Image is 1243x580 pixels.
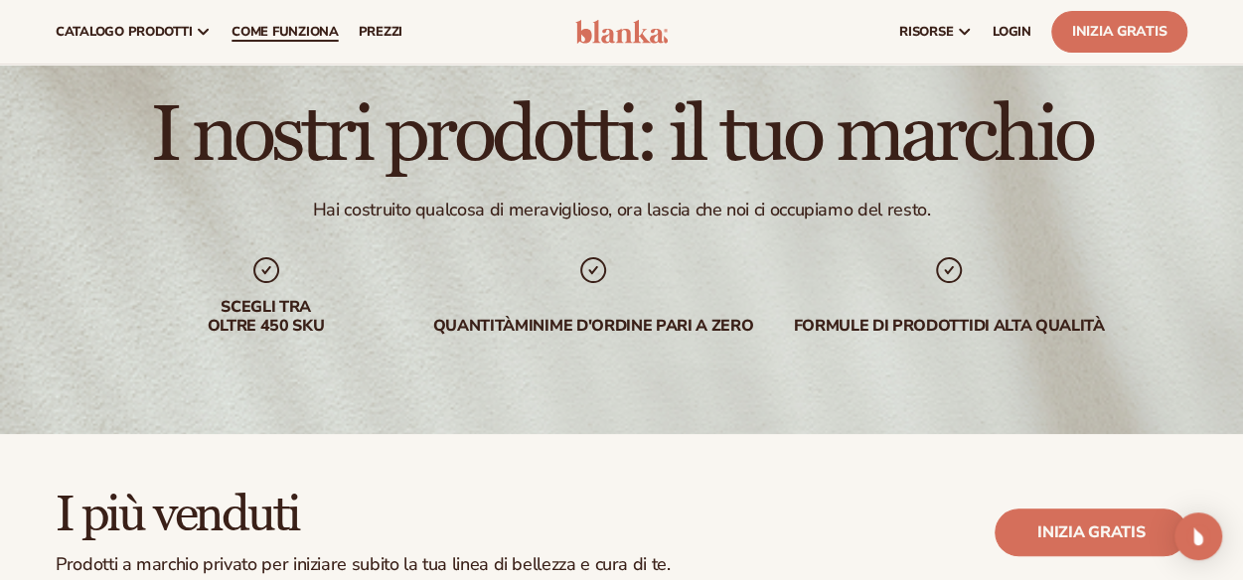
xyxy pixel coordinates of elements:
[973,315,1104,337] font: di alta qualità
[221,296,311,318] font: Scegli tra
[56,552,670,576] font: Prodotti a marchio privato per iniziare subito la tua linea di bellezza e cura di te.
[433,315,515,337] font: Quantità
[1072,22,1166,41] font: Inizia gratis
[151,86,1092,184] font: I nostri prodotti: il tuo marchio
[899,23,953,41] font: risorse
[993,23,1031,41] font: LOGIN
[995,508,1187,556] a: Inizia gratis
[232,23,338,41] font: Come funziona
[1051,11,1187,53] a: Inizia gratis
[515,315,753,337] font: minime d'ordine pari a zero
[1174,512,1222,560] div: Open Intercom Messenger
[56,23,192,41] font: catalogo prodotti
[208,315,325,337] font: oltre 450 SKU
[793,315,973,337] font: Formule di prodotti
[359,23,402,41] font: prezzi
[575,20,669,44] img: logo
[56,485,298,545] font: I più venduti
[1037,521,1145,543] font: Inizia gratis
[313,198,930,221] font: Hai costruito qualcosa di meraviglioso, ora lascia che noi ci occupiamo del resto.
